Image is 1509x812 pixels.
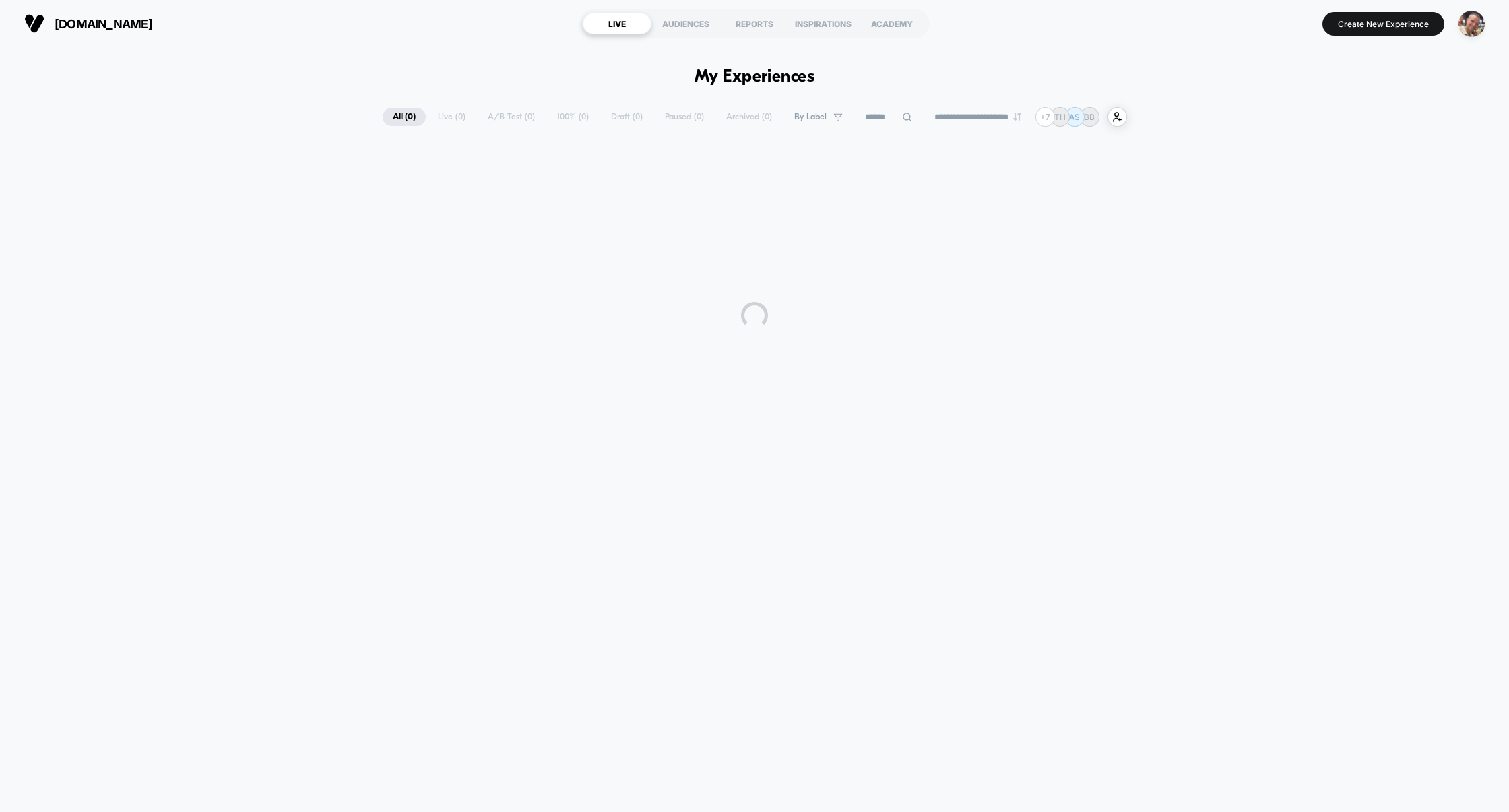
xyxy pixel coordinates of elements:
div: LIVE [583,13,651,34]
div: + 7 [1035,107,1055,127]
p: BB [1084,112,1095,122]
img: end [1013,113,1021,121]
p: AS [1069,112,1080,122]
span: [DOMAIN_NAME] [55,17,152,31]
img: ppic [1458,11,1485,37]
p: TH [1054,112,1066,122]
span: By Label [794,112,827,122]
div: ACADEMY [858,13,926,34]
img: Visually logo [24,13,44,34]
span: All ( 0 ) [383,108,426,126]
button: ppic [1454,10,1489,38]
div: AUDIENCES [651,13,720,34]
button: [DOMAIN_NAME] [20,13,156,34]
div: REPORTS [720,13,789,34]
h1: My Experiences [695,67,815,87]
div: INSPIRATIONS [789,13,858,34]
button: Create New Experience [1322,12,1444,36]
